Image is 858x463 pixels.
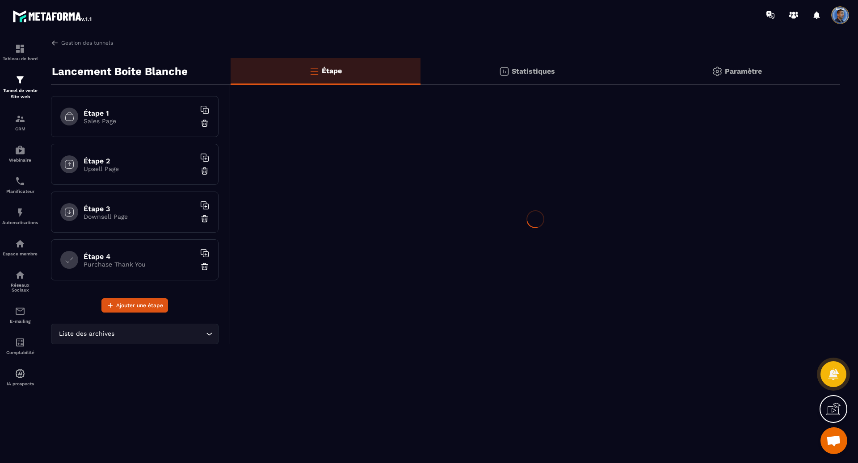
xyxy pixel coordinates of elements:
span: Liste des archives [57,329,116,339]
img: automations [15,238,25,249]
p: Lancement Boite Blanche [52,63,188,80]
p: Comptabilité [2,350,38,355]
span: Ajouter une étape [116,301,163,310]
h6: Étape 3 [84,204,195,213]
img: logo [13,8,93,24]
div: Ouvrir le chat [820,427,847,454]
input: Search for option [116,329,204,339]
p: Réseaux Sociaux [2,283,38,292]
img: setting-gr.5f69749f.svg [712,66,723,77]
p: Webinaire [2,158,38,163]
button: Ajouter une étape [101,298,168,313]
img: automations [15,368,25,379]
p: Tableau de bord [2,56,38,61]
a: social-networksocial-networkRéseaux Sociaux [2,263,38,299]
h6: Étape 1 [84,109,195,117]
p: Upsell Page [84,165,195,172]
img: social-network [15,270,25,280]
img: arrow [51,39,59,47]
img: formation [15,43,25,54]
p: Downsell Page [84,213,195,220]
a: automationsautomationsAutomatisations [2,200,38,232]
p: Tunnel de vente Site web [2,88,38,100]
p: Planificateur [2,189,38,194]
p: Espace membre [2,251,38,256]
img: trash [200,214,209,223]
p: CRM [2,126,38,131]
img: scheduler [15,176,25,187]
h6: Étape 2 [84,157,195,165]
p: Sales Page [84,117,195,125]
a: formationformationTableau de bord [2,37,38,68]
img: email [15,306,25,317]
img: trash [200,262,209,271]
img: trash [200,119,209,128]
a: formationformationCRM [2,107,38,138]
p: Paramètre [725,67,762,75]
a: automationsautomationsEspace membre [2,232,38,263]
a: formationformationTunnel de vente Site web [2,68,38,107]
img: formation [15,75,25,85]
p: Étape [322,67,342,75]
a: schedulerschedulerPlanificateur [2,169,38,200]
img: formation [15,113,25,124]
div: Search for option [51,324,219,344]
img: bars-o.4a397970.svg [309,66,320,76]
img: accountant [15,337,25,348]
a: automationsautomationsWebinaire [2,138,38,169]
p: Statistiques [512,67,555,75]
h6: Étape 4 [84,252,195,261]
p: IA prospects [2,381,38,386]
img: stats.20deebd0.svg [499,66,509,77]
img: automations [15,207,25,218]
p: E-mailing [2,319,38,324]
p: Purchase Thank You [84,261,195,268]
p: Automatisations [2,220,38,225]
a: accountantaccountantComptabilité [2,330,38,362]
img: trash [200,167,209,175]
img: automations [15,145,25,155]
a: emailemailE-mailing [2,299,38,330]
a: Gestion des tunnels [51,39,113,47]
